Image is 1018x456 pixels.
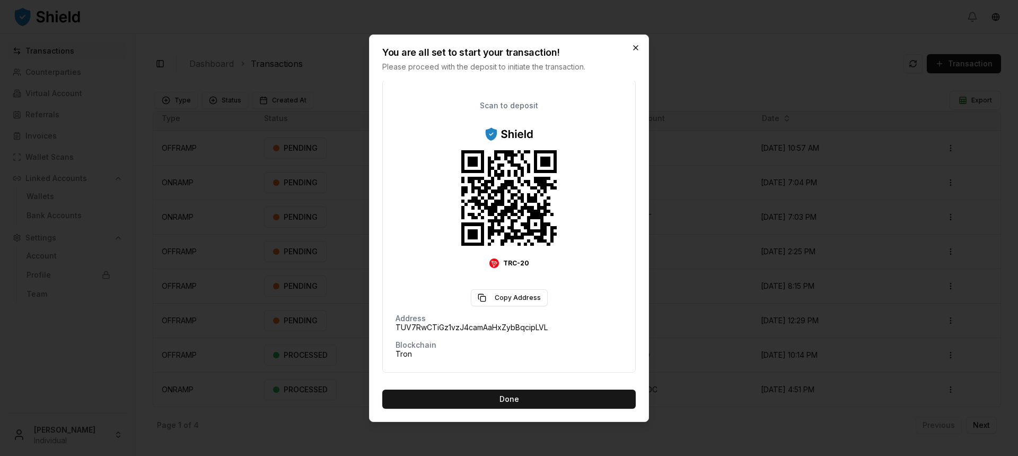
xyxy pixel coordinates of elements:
[396,349,412,359] span: Tron
[382,47,615,57] h2: You are all set to start your transaction!
[396,315,426,322] p: Address
[489,259,499,268] img: Tron Logo
[503,259,529,268] span: TRC-20
[396,322,548,333] span: TUV7RwCTiGz1vzJ4camAaHxZybBqcipLVL
[396,341,436,349] p: Blockchain
[480,101,538,109] p: Scan to deposit
[471,289,548,306] button: Copy Address
[484,126,534,141] img: ShieldPay Logo
[382,61,615,72] p: Please proceed with the deposit to initiate the transaction.
[382,390,636,409] button: Done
